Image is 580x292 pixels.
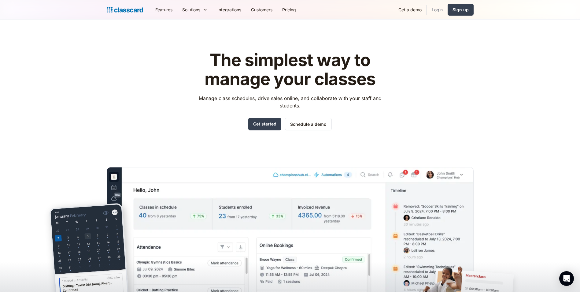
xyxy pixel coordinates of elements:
a: Customers [246,3,277,17]
div: Open Intercom Messenger [559,271,574,286]
a: Features [150,3,177,17]
h1: The simplest way to manage your classes [193,51,387,88]
a: Get started [248,118,281,130]
a: Login [427,3,448,17]
a: Pricing [277,3,301,17]
a: Sign up [448,4,474,16]
div: Solutions [177,3,212,17]
p: Manage class schedules, drive sales online, and collaborate with your staff and students. [193,95,387,109]
a: Schedule a demo [285,118,332,130]
a: Get a demo [393,3,427,17]
div: Sign up [453,6,469,13]
a: home [107,6,143,14]
div: Solutions [182,6,200,13]
a: Integrations [212,3,246,17]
